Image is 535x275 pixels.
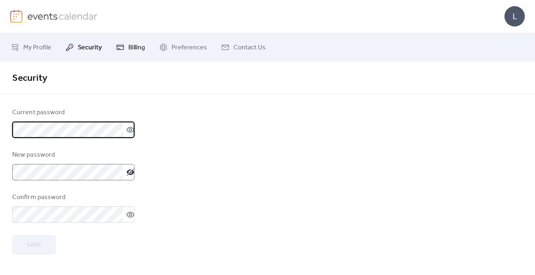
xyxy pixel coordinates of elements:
img: logo-type [27,10,98,22]
div: Current password [12,108,133,118]
img: logo [10,10,22,23]
a: Security [59,36,108,58]
a: Billing [110,36,151,58]
a: My Profile [5,36,57,58]
div: Confirm password [12,193,133,202]
span: Billing [128,43,145,53]
div: L [504,6,525,27]
a: Preferences [153,36,213,58]
span: Contact Us [233,43,266,53]
span: Security [78,43,102,53]
div: New password [12,150,133,160]
span: My Profile [23,43,51,53]
span: Security [12,69,47,87]
a: Contact Us [215,36,272,58]
span: Preferences [172,43,207,53]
